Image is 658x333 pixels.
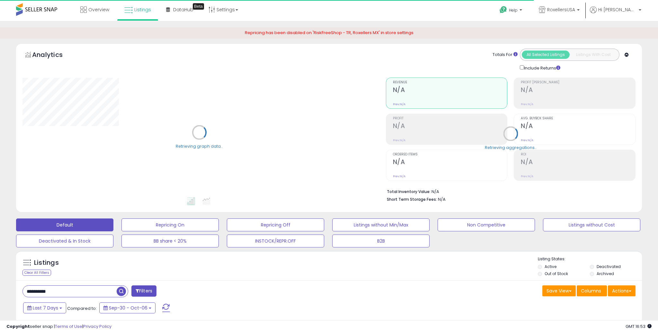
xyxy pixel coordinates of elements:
button: B2B [332,235,430,247]
button: Listings without Min/Max [332,218,430,231]
div: No relevant data [600,319,636,325]
label: Active [545,264,556,269]
strong: Copyright [6,323,30,329]
button: Sep-30 - Oct-06 [99,302,156,313]
button: Repricing On [121,218,219,231]
a: Help [494,1,529,21]
label: Out of Stock [545,271,568,276]
span: 2025-10-14 16:53 GMT [626,323,652,329]
button: All Selected Listings [522,51,570,59]
span: Sep-30 - Oct-06 [109,305,147,311]
span: Help [509,7,518,13]
span: DataHub [173,6,193,13]
button: Actions [608,285,636,296]
button: INSTOCK/REPR.OFF [227,235,324,247]
a: Hi [PERSON_NAME] [590,6,641,21]
button: Deactivated & In Stock [16,235,113,247]
div: Totals For [493,52,518,58]
div: Retrieving graph data.. [176,143,223,149]
button: BB share < 20% [121,235,219,247]
div: Tooltip anchor [193,3,204,10]
span: Listings [134,6,151,13]
button: Save View [542,285,576,296]
div: Retrieving aggregations.. [485,145,537,151]
button: Listings With Cost [569,51,617,59]
h5: Analytics [32,50,75,61]
span: Overview [88,6,109,13]
div: seller snap | | [6,324,111,330]
label: Archived [597,271,614,276]
a: Privacy Policy [83,323,111,329]
a: Terms of Use [55,323,82,329]
button: Last 7 Days [23,302,66,313]
button: Filters [131,285,156,297]
span: Hi [PERSON_NAME] [598,6,637,13]
button: Columns [577,285,607,296]
button: Non Competitive [438,218,535,231]
span: Compared to: [67,305,97,311]
span: Repricing has been disabled on 'RiskFreeShop - TR, Roxellers MX' in store settings [245,30,413,36]
h5: Listings [34,258,59,267]
button: Default [16,218,113,231]
span: RoxellersUSA [547,6,575,13]
button: Repricing Off [227,218,324,231]
div: Include Returns [515,64,568,71]
i: Get Help [499,6,507,14]
span: Columns [581,288,601,294]
span: Last 7 Days [33,305,58,311]
label: Deactivated [597,264,621,269]
p: Listing States: [538,256,642,262]
button: Listings without Cost [543,218,640,231]
div: Clear All Filters [22,270,51,276]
